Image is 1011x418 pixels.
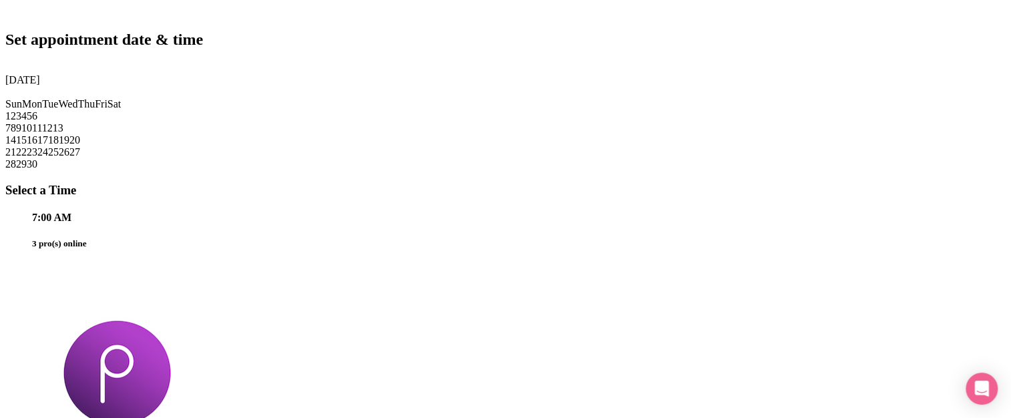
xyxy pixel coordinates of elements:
span: 15 [16,134,27,146]
span: 17 [37,134,48,146]
span: 29 [16,158,27,170]
div: Open Intercom Messenger [966,373,998,405]
span: 4 [21,110,27,122]
span: 10 [21,122,32,134]
label: Sun [5,98,22,110]
h4: 7:00 AM [32,212,1006,224]
span: 23 [27,146,37,158]
span: 13 [53,122,63,134]
span: 24 [37,146,48,158]
span: 11 [32,122,42,134]
span: 28 [5,158,16,170]
span: 9 [16,122,21,134]
span: 8 [11,122,16,134]
label: Mon [22,98,42,110]
span: 6 [32,110,37,122]
div: [DATE] [5,74,1006,86]
span: 26 [59,146,69,158]
span: 16 [27,134,37,146]
span: 5 [27,110,32,122]
span: 20 [69,134,80,146]
span: 27 [69,146,80,158]
span: 22 [16,146,27,158]
label: Sat [108,98,121,110]
label: Fri [95,98,108,110]
span: 12 [42,122,53,134]
span: 18 [48,134,59,146]
span: 3 [16,110,21,122]
label: Thu [77,98,95,110]
h5: 3 pro(s) online [32,238,1006,249]
span: 7 [5,122,11,134]
h3: Select a Time [5,183,1006,198]
span: 21 [5,146,16,158]
span: 25 [48,146,59,158]
span: 19 [59,134,69,146]
label: Tue [42,98,58,110]
label: Wed [58,98,77,110]
span: 1 [5,110,11,122]
span: 2 [11,110,16,122]
span: 30 [27,158,37,170]
h2: Set appointment date & time [5,31,1006,49]
span: 14 [5,134,16,146]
